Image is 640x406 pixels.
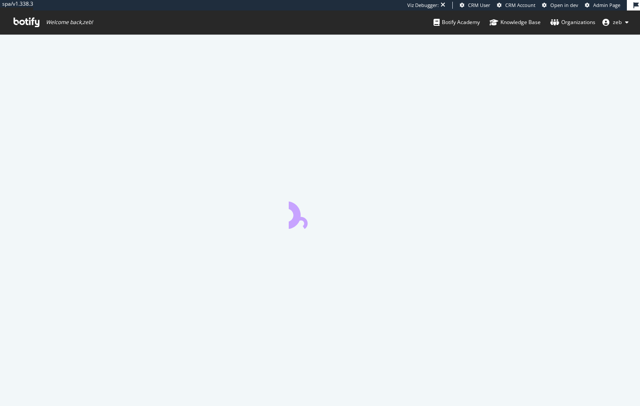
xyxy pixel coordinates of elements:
a: Open in dev [542,2,578,9]
span: Admin Page [593,2,620,8]
div: Botify Academy [434,18,480,27]
button: zeb [595,15,636,29]
div: Knowledge Base [490,18,541,27]
div: Organizations [550,18,595,27]
div: Viz Debugger: [407,2,439,9]
div: animation [289,197,352,229]
a: CRM Account [497,2,535,9]
span: zeb [613,18,622,26]
a: CRM User [460,2,490,9]
a: Organizations [550,10,595,34]
span: Open in dev [550,2,578,8]
a: Botify Academy [434,10,480,34]
a: Knowledge Base [490,10,541,34]
span: CRM Account [505,2,535,8]
span: Welcome back, zeb ! [46,19,93,26]
a: Admin Page [585,2,620,9]
span: CRM User [468,2,490,8]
